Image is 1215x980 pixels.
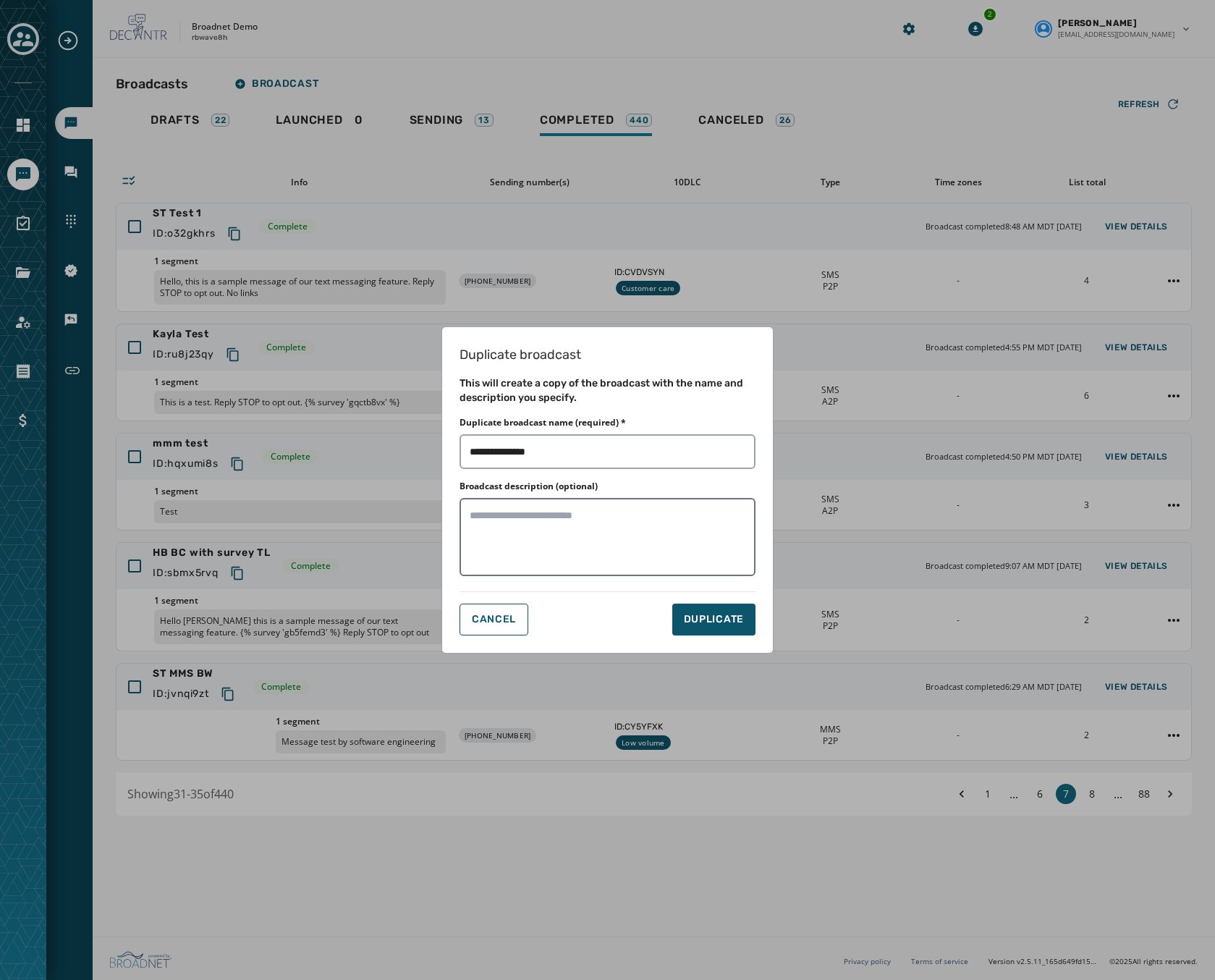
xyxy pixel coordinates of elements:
h1: Duplicate broadcast [460,345,755,365]
label: Duplicate broadcast name (required) * [460,417,626,428]
span: DUPLICATE [684,612,744,627]
button: DUPLICATE [672,604,755,635]
h2: This will create a copy of the broadcast with the name and description you specify. [460,376,755,405]
span: CANCEL [472,614,516,625]
button: CANCEL [460,604,528,635]
label: Broadcast description (optional) [460,481,598,492]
